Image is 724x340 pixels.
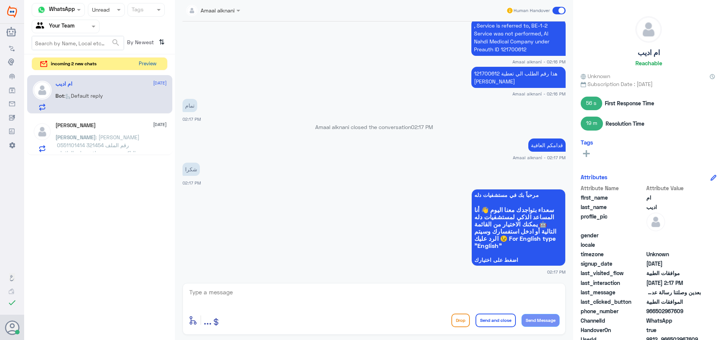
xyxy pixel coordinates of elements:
span: Unknown [581,72,610,80]
h6: Attributes [581,174,607,180]
span: ChannelId [581,317,645,325]
span: last_visited_flow [581,269,645,277]
span: 02:17 PM [183,180,201,185]
img: defaultAdmin.png [646,212,665,231]
button: Preview [135,58,160,70]
button: Send Message [522,314,560,327]
span: Human Handover [514,7,550,14]
button: search [111,37,120,49]
span: Bot [55,92,64,99]
span: locale [581,241,645,249]
span: 19 m [581,117,603,130]
p: Amaal alknani closed the conversation [183,123,566,131]
p: 1/9/2025, 2:17 PM [528,138,566,152]
button: Send and close [476,314,516,327]
span: last_interaction [581,279,645,287]
span: last_message [581,288,645,296]
span: null [646,241,701,249]
span: 02:17 PM [547,269,566,275]
span: null [646,231,701,239]
span: phone_number [581,307,645,315]
span: Attribute Name [581,184,645,192]
img: defaultAdmin.png [636,17,661,42]
h6: Reachable [635,60,662,66]
span: timezone [581,250,645,258]
img: defaultAdmin.png [33,81,52,100]
span: last_clicked_button [581,298,645,306]
span: [PERSON_NAME] [55,134,96,140]
span: Attribute Value [646,184,701,192]
span: 02:17 PM [411,124,433,130]
span: first_name [581,194,645,202]
span: incoming 2 new chats [51,60,97,67]
span: Amaal alknani - 02:16 PM [512,58,566,65]
span: سعداء بتواجدك معنا اليوم 👋 أنا المساعد الذكي لمستشفيات دله 🤖 يمكنك الاختيار من القائمة التالية أو... [474,206,563,249]
button: Drop [451,314,470,327]
span: [DATE] [153,121,167,128]
p: 1/9/2025, 2:17 PM [183,163,200,176]
span: search [111,38,120,47]
h6: Tags [581,139,593,146]
span: true [646,326,701,334]
p: 1/9/2025, 2:16 PM [471,19,566,56]
span: gender [581,231,645,239]
span: موافقات الطبية [646,269,701,277]
span: Amaal alknani - 02:17 PM [513,154,566,161]
span: اضغط على اختيارك [474,257,563,263]
span: HandoverOn [581,326,645,334]
img: yourTeam.svg [36,21,47,32]
img: Widebot Logo [7,6,17,18]
h5: Abdelrahman Sharif [55,122,96,129]
span: اديب [646,203,701,211]
span: [DATE] [153,80,167,86]
span: ام [646,194,701,202]
button: ... [204,312,212,329]
i: ⇅ [159,36,165,48]
span: مرحباً بك في مستشفيات دله [474,192,563,198]
img: whatsapp.png [36,4,47,15]
img: defaultAdmin.png [33,122,52,141]
span: Unknown [646,250,701,258]
p: 1/9/2025, 2:17 PM [183,99,197,112]
span: Subscription Date : [DATE] [581,80,716,88]
span: Resolution Time [606,120,644,128]
span: 2 [646,317,701,325]
span: By Newest [124,36,156,51]
span: last_name [581,203,645,211]
h5: ام اديب [638,48,660,57]
h5: ام اديب [55,81,72,87]
span: 966502967609 [646,307,701,315]
span: signup_date [581,260,645,268]
span: : Default reply [64,92,103,99]
button: Avatar [5,320,19,335]
span: 2025-03-09T21:40:01.69Z [646,260,701,268]
input: Search by Name, Local etc… [32,36,124,50]
span: 02:17 PM [183,117,201,122]
span: 2025-09-01T11:17:29.3584126Z [646,279,701,287]
span: : [PERSON_NAME] ⁠ رقم الملف 321454 ⁠0551101414 التاكد من وجود موافقه على العلاجات والتحاليل (انسو... [55,134,140,180]
span: profile_pic [581,212,645,230]
p: 1/9/2025, 2:16 PM [471,67,566,88]
span: بعدين وصلتنا رسالة عدم موافقة [646,288,701,296]
div: Tags [130,5,144,15]
i: check [8,298,17,307]
span: Amaal alknani - 02:16 PM [512,91,566,97]
span: 56 s [581,97,602,110]
span: الموافقات الطبية [646,298,701,306]
span: ... [204,313,212,327]
span: First Response Time [605,99,654,107]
